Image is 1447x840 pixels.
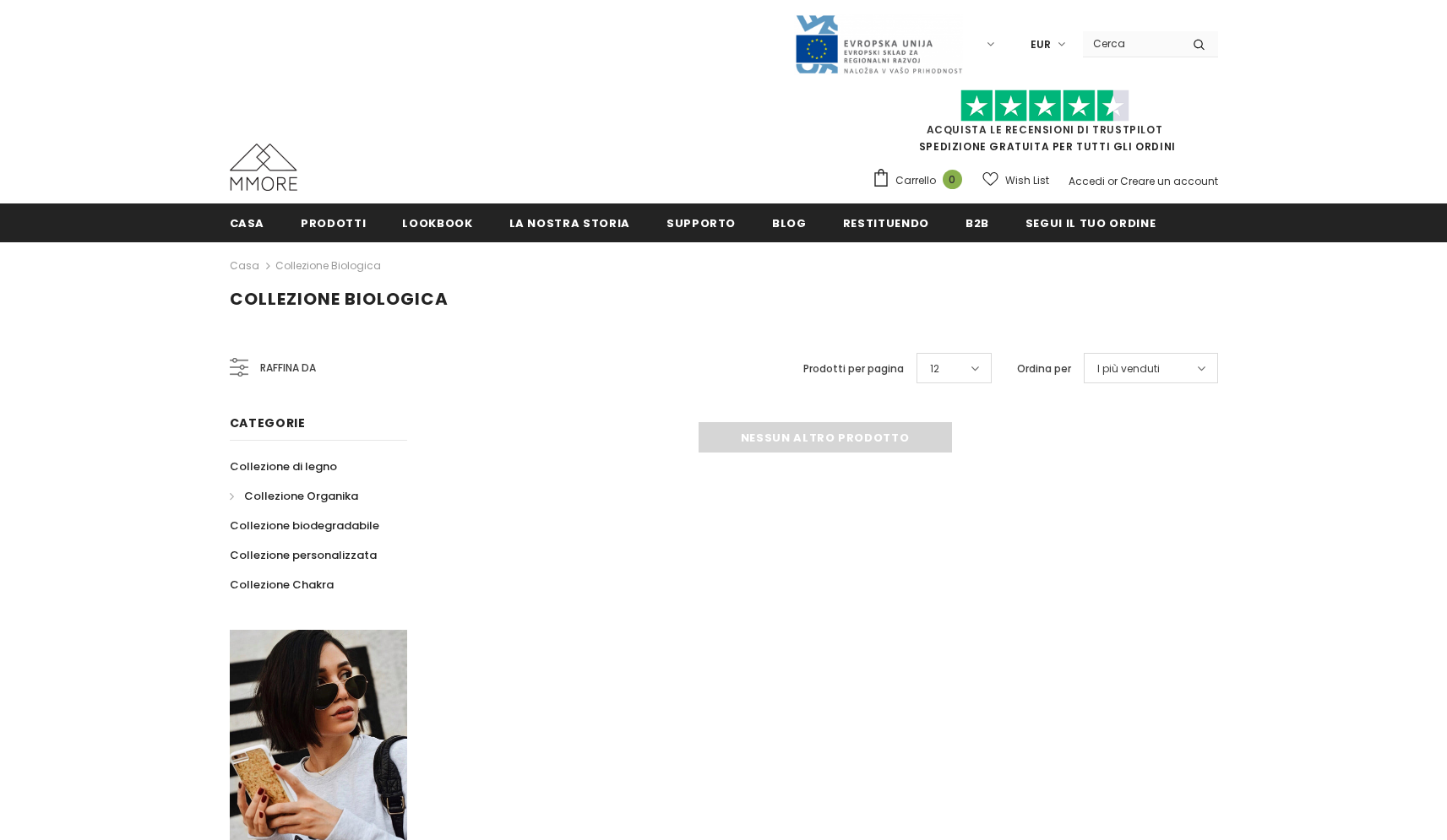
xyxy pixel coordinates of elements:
a: Javni Razpis [794,36,963,51]
a: Creare un account [1120,174,1218,188]
a: Blog [772,203,807,241]
a: B2B [966,203,989,241]
a: Carrello 0 [872,168,971,193]
span: Collezione biologica [230,287,449,311]
label: Prodotti per pagina [803,360,904,377]
span: EUR [1031,36,1051,53]
a: Restituendo [843,203,929,241]
a: supporto [666,203,736,241]
span: Collezione personalizzata [230,547,377,563]
a: Collezione di legno [230,452,337,481]
a: Accedi [1069,174,1105,188]
a: Lookbook [402,203,472,241]
img: Javni Razpis [794,14,963,75]
span: Collezione biodegradabile [230,518,379,534]
a: Segui il tuo ordine [1025,203,1156,241]
a: Collezione personalizzata [230,540,377,570]
a: Prodotti [301,203,366,241]
a: Collezione biodegradabile [230,511,379,540]
span: Collezione Chakra [230,577,334,593]
a: Collezione biologica [275,258,381,273]
a: Casa [230,203,265,241]
span: 0 [943,170,962,189]
span: Categorie [230,415,306,431]
span: Raffina da [260,359,316,377]
span: B2B [966,215,989,231]
span: Prodotti [301,215,366,231]
span: Segui il tuo ordine [1025,215,1156,231]
span: La nostra storia [509,215,630,231]
span: Lookbook [402,215,472,231]
input: Search Site [1083,31,1180,56]
span: Collezione Organika [244,488,358,504]
span: SPEDIZIONE GRATUITA PER TUTTI GLI ORDINI [872,97,1218,154]
span: Carrello [895,172,936,189]
span: Blog [772,215,807,231]
img: Casi MMORE [230,144,297,191]
span: Casa [230,215,265,231]
span: or [1107,174,1118,188]
a: Collezione Chakra [230,570,334,599]
span: Wish List [1005,172,1049,189]
span: supporto [666,215,736,231]
img: Fidati di Pilot Stars [960,89,1129,122]
a: Wish List [982,165,1049,195]
span: Restituendo [843,215,929,231]
a: Casa [230,256,259,276]
span: 12 [930,360,939,377]
span: I più venduti [1097,360,1160,377]
label: Ordina per [1017,360,1071,377]
a: Collezione Organika [230,481,358,511]
a: La nostra storia [509,203,630,241]
a: Acquista le recensioni di TrustPilot [927,122,1163,137]
span: Collezione di legno [230,458,337,474]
